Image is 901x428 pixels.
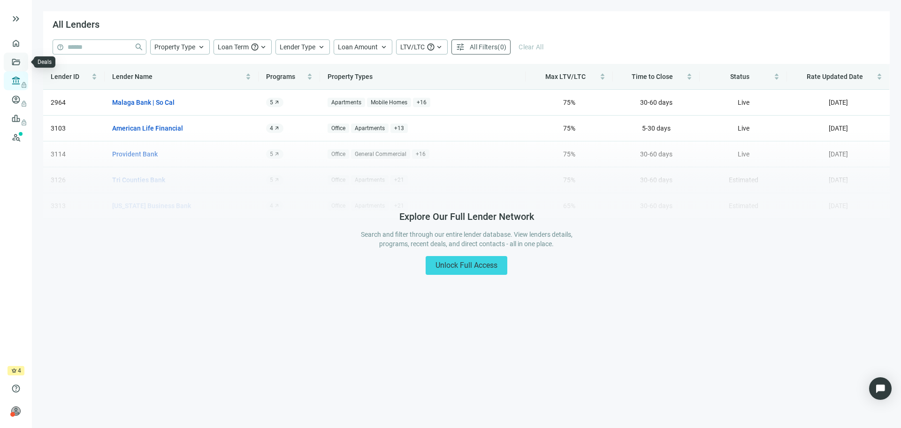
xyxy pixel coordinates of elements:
[10,13,22,24] button: keyboard_double_arrow_right
[869,377,892,400] div: Open Intercom Messenger
[11,384,21,393] span: help
[358,230,575,249] div: Search and filter through our entire lender database. View lenders details, programs, recent deal...
[399,211,534,222] h5: Explore Our Full Lender Network
[426,256,507,275] button: Unlock Full Access
[435,261,497,270] span: Unlock Full Access
[18,366,21,375] span: 4
[11,406,21,416] span: person
[11,368,17,374] span: crown
[53,19,99,30] span: All Lenders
